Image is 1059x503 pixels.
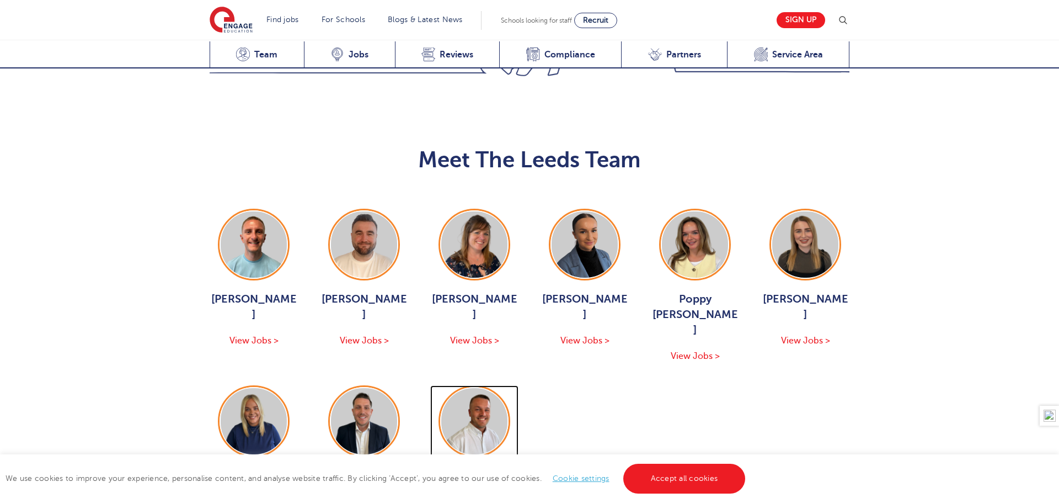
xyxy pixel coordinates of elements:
[229,336,279,346] span: View Jobs >
[761,292,849,322] span: [PERSON_NAME]
[541,209,629,348] a: [PERSON_NAME] View Jobs >
[210,209,298,348] a: [PERSON_NAME] View Jobs >
[266,15,299,24] a: Find jobs
[210,7,253,34] img: Engage Education
[623,464,746,494] a: Accept all cookies
[666,49,701,60] span: Partners
[544,49,595,60] span: Compliance
[331,211,397,278] img: Chris Rushton
[221,388,287,454] img: Hannah Day
[560,336,609,346] span: View Jobs >
[450,336,499,346] span: View Jobs >
[772,49,823,60] span: Service Area
[395,41,500,68] a: Reviews
[440,49,473,60] span: Reviews
[388,15,463,24] a: Blogs & Latest News
[322,15,365,24] a: For Schools
[340,336,389,346] span: View Jobs >
[501,17,572,24] span: Schools looking for staff
[621,41,727,68] a: Partners
[320,209,408,348] a: [PERSON_NAME] View Jobs >
[772,211,838,278] img: Layla McCosker
[541,292,629,322] span: [PERSON_NAME]
[331,388,397,454] img: Declan Goodman
[651,209,739,363] a: Poppy [PERSON_NAME] View Jobs >
[6,474,748,483] span: We use cookies to improve your experience, personalise content, and analyse website traffic. By c...
[430,209,518,348] a: [PERSON_NAME] View Jobs >
[662,211,728,278] img: Poppy Burnside
[671,351,720,361] span: View Jobs >
[781,336,830,346] span: View Jobs >
[210,147,849,173] h2: Meet The Leeds Team
[210,41,304,68] a: Team
[441,388,507,454] img: Liam Ffrench
[349,49,368,60] span: Jobs
[727,41,849,68] a: Service Area
[583,16,608,24] span: Recruit
[651,292,739,338] span: Poppy [PERSON_NAME]
[499,41,621,68] a: Compliance
[552,211,618,278] img: Holly Johnson
[221,211,287,278] img: George Dignam
[553,474,609,483] a: Cookie settings
[430,292,518,322] span: [PERSON_NAME]
[210,292,298,322] span: [PERSON_NAME]
[777,12,825,28] a: Sign up
[441,211,507,278] img: Joanne Wright
[304,41,395,68] a: Jobs
[761,209,849,348] a: [PERSON_NAME] View Jobs >
[254,49,277,60] span: Team
[574,13,617,28] a: Recruit
[320,292,408,322] span: [PERSON_NAME]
